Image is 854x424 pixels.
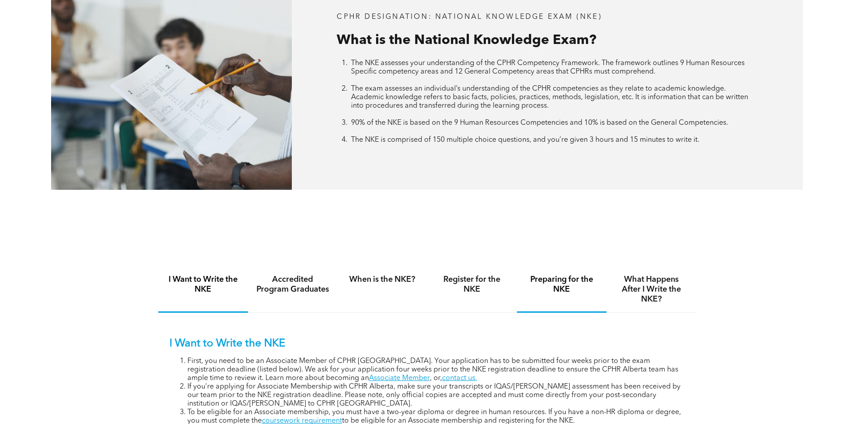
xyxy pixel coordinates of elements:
[351,60,745,75] span: The NKE assesses your understanding of the CPHR Competency Framework. The framework outlines 9 Hu...
[346,275,419,284] h4: When is the NKE?
[351,136,699,144] span: The NKE is comprised of 150 multiple choice questions, and you’re given 3 hours and 15 minutes to...
[187,357,685,383] li: First, you need to be an Associate Member of CPHR [GEOGRAPHIC_DATA]. Your application has to be s...
[166,275,240,294] h4: I Want to Write the NKE
[351,85,748,109] span: The exam assesses an individual’s understanding of the CPHR competencies as they relate to academ...
[169,337,685,350] p: I Want to Write the NKE
[256,275,329,294] h4: Accredited Program Graduates
[187,383,685,408] li: If you’re applying for Associate Membership with CPHR Alberta, make sure your transcripts or IQAS...
[351,119,728,127] span: 90% of the NKE is based on the 9 Human Resources Competencies and 10% is based on the General Com...
[337,13,602,21] span: CPHR DESIGNATION: National Knowledge Exam (NKE)
[525,275,598,294] h4: Preparing for the NKE
[369,375,430,382] a: Associate Member
[615,275,688,304] h4: What Happens After I Write the NKE?
[442,375,477,382] a: contact us.
[435,275,509,294] h4: Register for the NKE
[337,34,596,47] span: What is the National Knowledge Exam?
